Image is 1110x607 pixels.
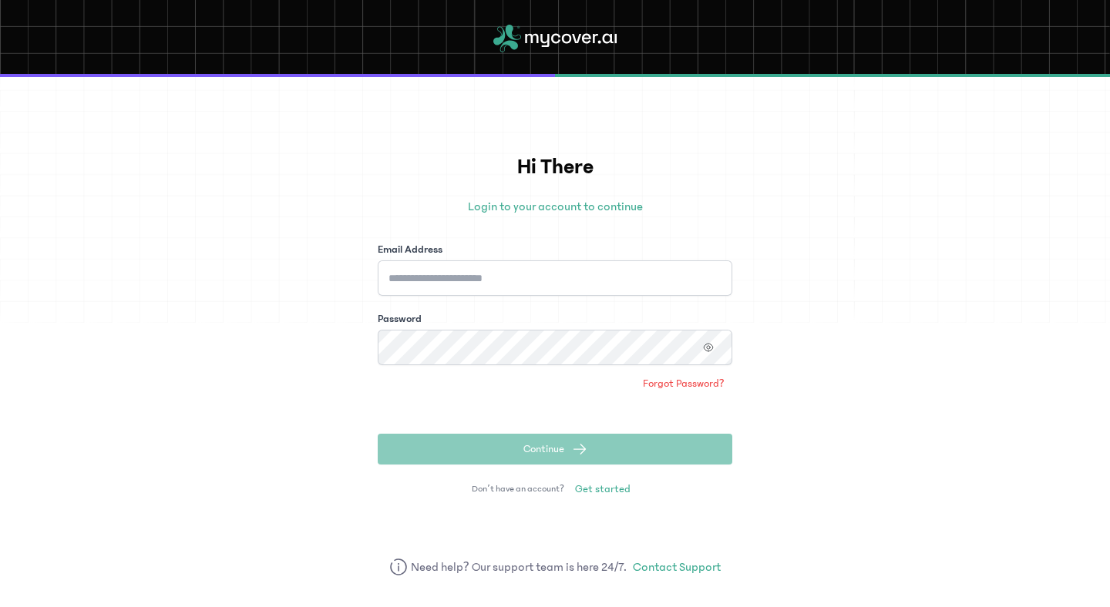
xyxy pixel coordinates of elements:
[575,481,631,497] span: Get started
[567,477,638,501] a: Get started
[523,441,564,457] span: Continue
[411,558,627,576] span: Need help? Our support team is here 24/7.
[378,151,732,183] h1: Hi There
[378,311,422,327] label: Password
[378,197,732,216] p: Login to your account to continue
[635,371,732,396] a: Forgot Password?
[633,558,721,576] a: Contact Support
[378,434,732,464] button: Continue
[472,483,564,495] span: Don’t have an account?
[378,242,442,257] label: Email Address
[643,376,725,391] span: Forgot Password?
